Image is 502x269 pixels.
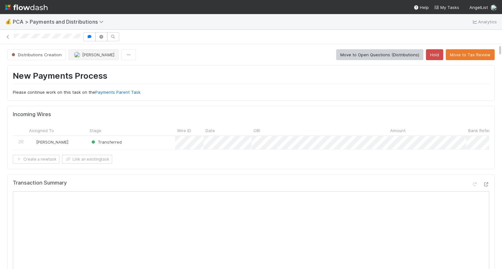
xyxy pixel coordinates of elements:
[10,52,62,57] span: Distributions Creation
[468,127,500,134] span: Bank Reference
[90,139,122,145] span: Transferred
[469,5,488,10] span: AngelList
[95,90,141,95] a: Payments Parent Task
[413,4,429,11] div: Help
[434,5,459,10] span: My Tasks
[253,127,260,134] span: OBI
[36,139,68,145] span: [PERSON_NAME]
[336,49,423,60] button: Move to Open Questions (Distributions)
[82,52,114,57] span: [PERSON_NAME]
[13,19,107,25] span: PCA > Payments and Distributions
[426,49,443,60] button: Hold
[205,127,215,134] span: Date
[30,139,35,145] img: avatar_705b8750-32ac-4031-bf5f-ad93a4909bc8.png
[13,111,51,118] h5: Incoming Wires
[5,19,12,24] span: 💰
[490,4,497,11] img: avatar_87e1a465-5456-4979-8ac4-f0cdb5bbfe2d.png
[89,127,101,134] span: Stage
[390,127,405,134] span: Amount
[62,155,112,164] button: Link an existingtask
[434,4,459,11] a: My Tasks
[13,89,489,96] p: Please continue work on this task on the
[29,127,54,134] span: Assigned To
[90,139,122,145] div: Transferred
[5,2,48,13] img: logo-inverted-e16ddd16eac7371096b0.svg
[74,51,80,58] img: avatar_487f705b-1efa-4920-8de6-14528bcda38c.png
[68,49,119,60] button: [PERSON_NAME]
[177,127,191,134] span: Wire ID
[30,139,68,145] div: [PERSON_NAME]
[13,180,67,186] h5: Transaction Summary
[13,71,489,84] h1: New Payments Process
[13,155,59,164] button: Create a newtask
[7,49,66,60] button: Distributions Creation
[472,18,497,26] a: Analytics
[446,49,495,60] button: Move to Tax Review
